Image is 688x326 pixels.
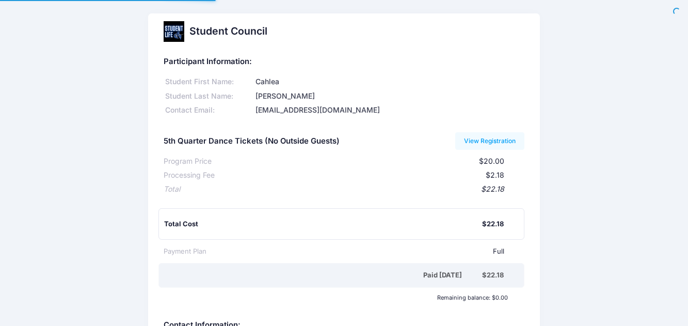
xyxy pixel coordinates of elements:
[254,105,525,116] div: [EMAIL_ADDRESS][DOMAIN_NAME]
[482,219,504,229] div: $22.18
[164,184,180,195] div: Total
[164,57,525,67] h5: Participant Information:
[164,170,215,181] div: Processing Fee
[479,157,504,165] span: $20.00
[166,270,483,281] div: Paid [DATE]
[158,294,513,301] div: Remaining balance: $0.00
[254,76,525,87] div: Cahlea
[164,105,254,116] div: Contact Email:
[206,246,505,257] div: Full
[180,184,505,195] div: $22.18
[455,132,525,150] a: View Registration
[164,219,483,229] div: Total Cost
[164,91,254,102] div: Student Last Name:
[164,246,206,257] div: Payment Plan
[164,76,254,87] div: Student First Name:
[189,25,267,37] h2: Student Council
[164,156,212,167] div: Program Price
[254,91,525,102] div: [PERSON_NAME]
[482,270,504,281] div: $22.18
[215,170,505,181] div: $2.18
[164,137,340,146] h5: 5th Quarter Dance Tickets (No Outside Guests)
